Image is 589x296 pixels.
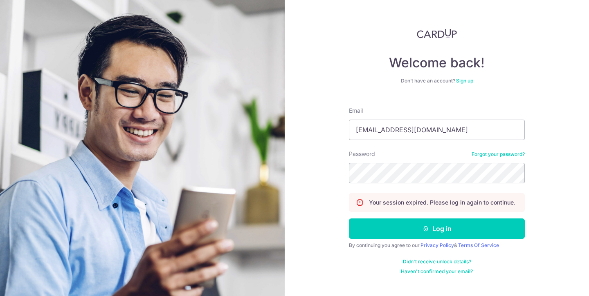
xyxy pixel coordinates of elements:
[369,198,515,207] p: Your session expired. Please log in again to continue.
[349,242,525,249] div: By continuing you agree to our &
[349,120,525,140] input: Enter your Email
[349,78,525,84] div: Don’t have an account?
[349,107,363,115] label: Email
[456,78,473,84] a: Sign up
[349,150,375,158] label: Password
[349,218,525,239] button: Log in
[401,268,473,275] a: Haven't confirmed your email?
[403,258,471,265] a: Didn't receive unlock details?
[349,55,525,71] h4: Welcome back!
[472,151,525,158] a: Forgot your password?
[417,29,457,38] img: CardUp Logo
[458,242,499,248] a: Terms Of Service
[420,242,454,248] a: Privacy Policy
